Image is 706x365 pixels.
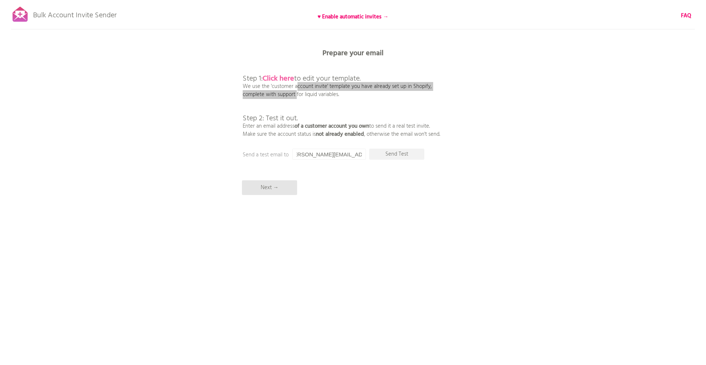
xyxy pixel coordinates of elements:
b: FAQ [681,11,691,20]
b: of a customer account you own [295,122,369,131]
span: Step 1: to edit your template. [243,73,361,85]
a: Click here [263,73,294,85]
p: We use the 'customer account invite' template you have already set up in Shopify, complete with s... [243,59,440,138]
p: Next → [242,180,297,195]
a: FAQ [681,12,691,20]
p: Send Test [369,149,424,160]
p: Bulk Account Invite Sender [33,4,117,23]
span: Step 2: Test it out. [243,113,298,124]
b: Prepare your email [322,47,384,59]
p: Send a test email to [243,151,390,159]
b: ♥ Enable automatic invites → [318,13,389,21]
b: not already enabled [316,130,364,139]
